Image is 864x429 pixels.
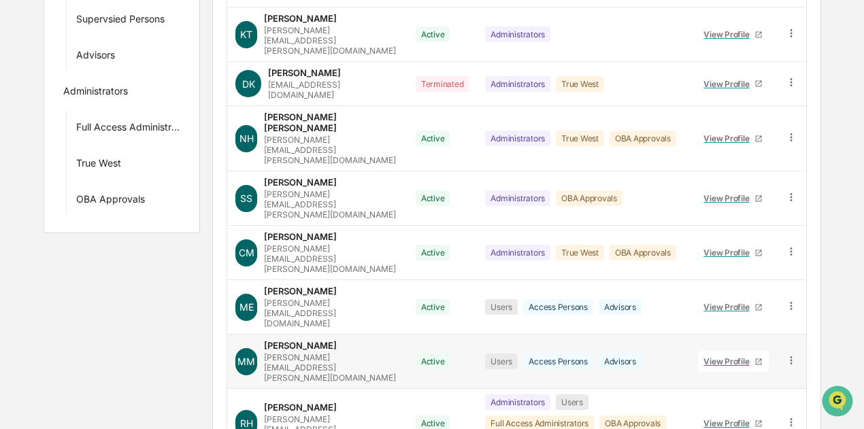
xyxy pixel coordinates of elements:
[698,188,769,209] a: View Profile
[703,247,754,258] div: View Profile
[698,73,769,95] a: View Profile
[14,172,24,183] div: 🖐️
[523,299,593,315] div: Access Persons
[698,128,769,149] a: View Profile
[237,356,255,367] span: MM
[239,247,254,258] span: CM
[242,78,255,90] span: DK
[416,131,450,146] div: Active
[416,27,450,42] div: Active
[556,394,588,410] div: Users
[698,24,769,45] a: View Profile
[703,418,754,428] div: View Profile
[135,230,165,240] span: Pylon
[46,117,172,128] div: We're available if you need us!
[485,27,550,42] div: Administrators
[240,417,253,429] span: RH
[264,243,399,274] div: [PERSON_NAME][EMAIL_ADDRESS][PERSON_NAME][DOMAIN_NAME]
[8,165,93,190] a: 🖐️Preclearance
[264,298,399,328] div: [PERSON_NAME][EMAIL_ADDRESS][DOMAIN_NAME]
[14,198,24,209] div: 🔎
[264,402,337,413] div: [PERSON_NAME]
[416,299,450,315] div: Active
[556,190,622,206] div: OBA Approvals
[698,296,769,318] a: View Profile
[27,196,86,210] span: Data Lookup
[76,49,115,65] div: Advisors
[264,13,337,24] div: [PERSON_NAME]
[416,354,450,369] div: Active
[416,245,450,260] div: Active
[703,356,754,366] div: View Profile
[76,13,165,29] div: Supervsied Persons
[240,29,252,40] span: KT
[698,242,769,263] a: View Profile
[703,302,754,312] div: View Profile
[703,193,754,203] div: View Profile
[485,354,518,369] div: Users
[96,229,165,240] a: Powered byPylon
[46,103,223,117] div: Start new chat
[485,76,550,92] div: Administrators
[264,286,337,296] div: [PERSON_NAME]
[231,107,248,124] button: Start new chat
[485,394,550,410] div: Administrators
[599,299,642,315] div: Advisors
[556,131,604,146] div: True West
[820,384,857,421] iframe: Open customer support
[610,131,676,146] div: OBA Approvals
[556,245,604,260] div: True West
[703,79,754,89] div: View Profile
[76,157,121,173] div: True West
[264,25,399,56] div: [PERSON_NAME][EMAIL_ADDRESS][PERSON_NAME][DOMAIN_NAME]
[112,171,169,184] span: Attestations
[703,133,754,143] div: View Profile
[76,121,181,137] div: Full Access Administrators
[703,29,754,39] div: View Profile
[63,85,128,101] div: Administrators
[264,177,337,188] div: [PERSON_NAME]
[268,67,341,78] div: [PERSON_NAME]
[99,172,110,183] div: 🗄️
[264,340,337,351] div: [PERSON_NAME]
[14,28,248,50] p: How can we help?
[485,131,550,146] div: Administrators
[264,352,399,383] div: [PERSON_NAME][EMAIL_ADDRESS][PERSON_NAME][DOMAIN_NAME]
[240,192,252,204] span: SS
[76,193,145,209] div: OBA Approvals
[416,190,450,206] div: Active
[485,190,550,206] div: Administrators
[610,245,676,260] div: OBA Approvals
[264,111,399,133] div: [PERSON_NAME] [PERSON_NAME]
[8,191,91,216] a: 🔎Data Lookup
[264,135,399,165] div: [PERSON_NAME][EMAIL_ADDRESS][PERSON_NAME][DOMAIN_NAME]
[556,76,604,92] div: True West
[523,354,593,369] div: Access Persons
[14,103,38,128] img: 1746055101610-c473b297-6a78-478c-a979-82029cc54cd1
[416,76,469,92] div: Terminated
[268,80,399,100] div: [EMAIL_ADDRESS][DOMAIN_NAME]
[239,133,254,144] span: NH
[264,189,399,220] div: [PERSON_NAME][EMAIL_ADDRESS][PERSON_NAME][DOMAIN_NAME]
[599,354,642,369] div: Advisors
[93,165,174,190] a: 🗄️Attestations
[239,301,254,313] span: ME
[264,231,337,242] div: [PERSON_NAME]
[35,61,225,75] input: Clear
[27,171,88,184] span: Preclearance
[698,351,769,372] a: View Profile
[485,245,550,260] div: Administrators
[485,299,518,315] div: Users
